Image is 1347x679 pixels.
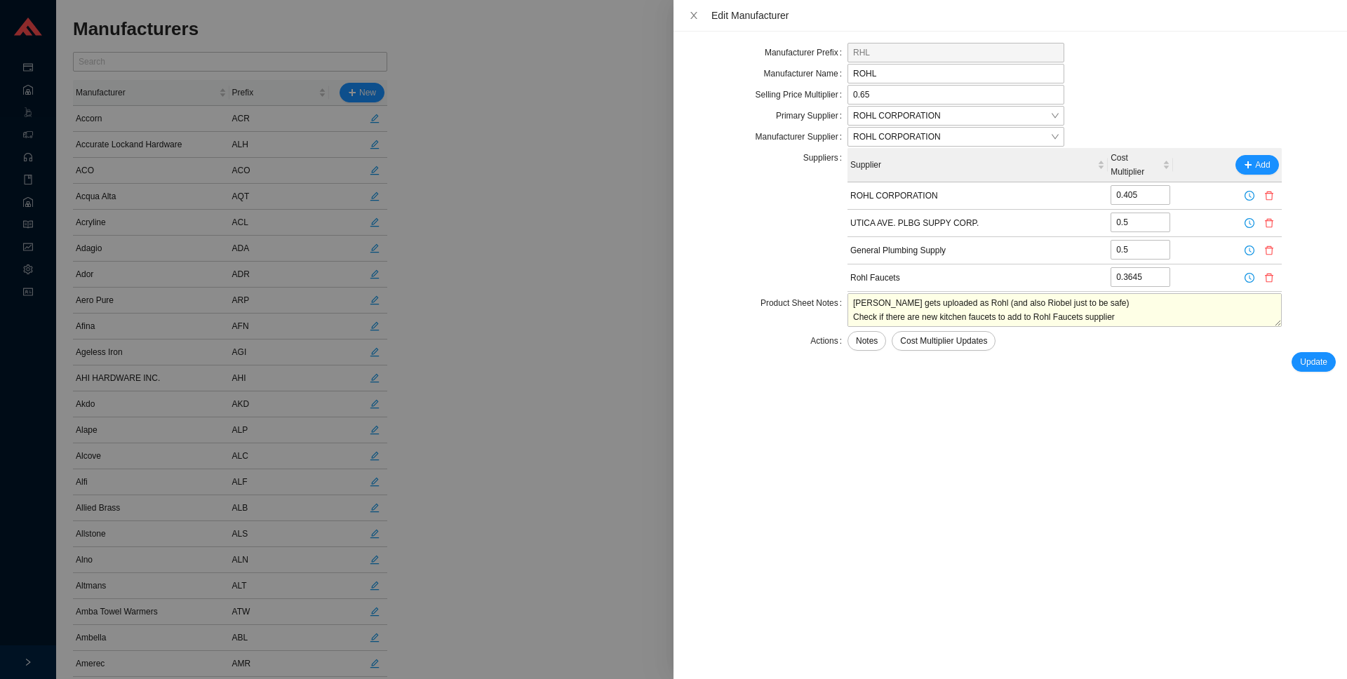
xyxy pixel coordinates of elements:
div: Edit Manufacturer [711,8,1336,23]
span: Cost Multiplier [1111,151,1160,179]
button: plusAdd [1235,155,1278,175]
label: Manufacturer Prefix [765,43,847,62]
span: delete [1260,218,1278,228]
span: Notes [856,334,878,348]
th: Cost Multiplier sortable [1108,148,1173,182]
button: delete [1259,241,1279,260]
span: clock-circle [1240,191,1259,201]
span: Update [1300,355,1327,369]
button: clock-circle [1240,268,1259,288]
button: clock-circle [1240,186,1259,206]
span: delete [1260,246,1278,255]
button: Close [685,10,703,21]
button: clock-circle [1240,213,1259,233]
label: Product Sheet Notes [760,293,847,313]
td: ROHL CORPORATION [847,182,1108,210]
th: Supplier sortable [847,148,1108,182]
span: Add [1255,158,1270,172]
label: Primary Supplier [776,106,847,126]
label: Selling Price Multiplier [756,85,847,105]
span: clock-circle [1240,218,1259,228]
button: Notes [847,331,886,351]
button: clock-circle [1240,241,1259,260]
button: Update [1292,352,1336,372]
label: Manufacturer Supplier [756,127,847,147]
button: delete [1259,268,1279,288]
label: Manufacturer Name [764,64,847,83]
td: UTICA AVE. PLBG SUPPY CORP. [847,210,1108,237]
label: Actions [810,331,847,351]
span: Supplier [850,158,1094,172]
td: General Plumbing Supply [847,237,1108,264]
span: ROHL CORPORATION [853,128,1059,146]
span: Cost Multiplier Updates [900,332,987,350]
button: delete [1259,186,1279,206]
span: close [689,11,699,20]
span: delete [1260,273,1278,283]
span: plus [1244,161,1252,170]
span: clock-circle [1240,273,1259,283]
a: Cost Multiplier Updates [892,331,996,351]
td: Rohl Faucets [847,264,1108,292]
span: clock-circle [1240,246,1259,255]
label: Suppliers [803,148,847,168]
button: delete [1259,213,1279,233]
span: delete [1260,191,1278,201]
textarea: [PERSON_NAME] gets uploaded as Rohl (and also Riobel just to be safe) Check if there are new kitc... [847,293,1282,327]
span: ROHL CORPORATION [853,107,1059,125]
